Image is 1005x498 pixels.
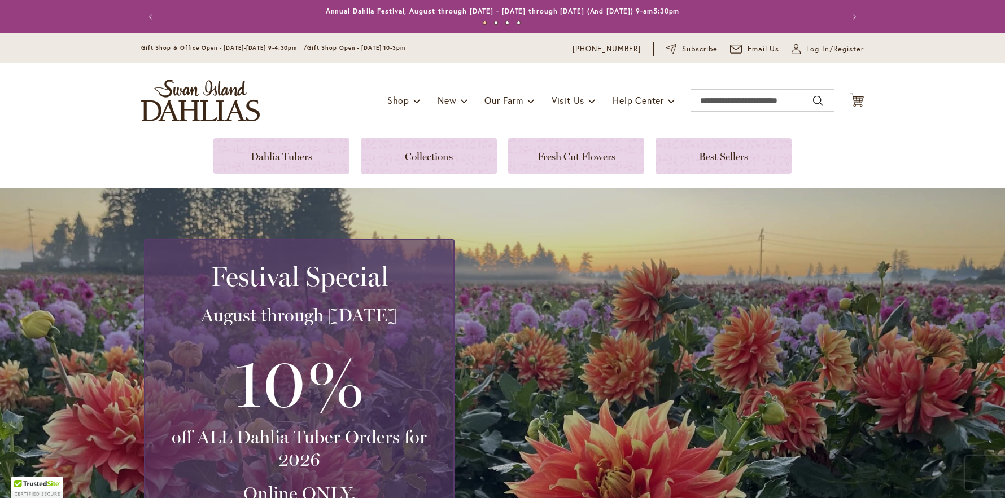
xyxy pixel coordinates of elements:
button: Previous [141,6,164,28]
button: 4 of 4 [517,21,521,25]
span: Gift Shop Open - [DATE] 10-3pm [307,44,405,51]
a: [PHONE_NUMBER] [573,43,641,55]
button: 1 of 4 [483,21,487,25]
h3: off ALL Dahlia Tuber Orders for 2026 [159,426,440,471]
span: Gift Shop & Office Open - [DATE]-[DATE] 9-4:30pm / [141,44,307,51]
span: Visit Us [552,94,584,106]
a: Annual Dahlia Festival, August through [DATE] - [DATE] through [DATE] (And [DATE]) 9-am5:30pm [326,7,680,15]
span: Shop [387,94,409,106]
button: 3 of 4 [505,21,509,25]
a: Subscribe [666,43,718,55]
h3: 10% [159,338,440,426]
span: Subscribe [682,43,718,55]
span: Email Us [748,43,780,55]
span: Help Center [613,94,664,106]
span: Our Farm [484,94,523,106]
a: Log In/Register [792,43,864,55]
span: Log In/Register [806,43,864,55]
h3: August through [DATE] [159,304,440,327]
button: Next [841,6,864,28]
div: TrustedSite Certified [11,477,63,498]
a: Email Us [730,43,780,55]
h2: Festival Special [159,261,440,292]
button: 2 of 4 [494,21,498,25]
span: New [438,94,456,106]
a: store logo [141,80,260,121]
